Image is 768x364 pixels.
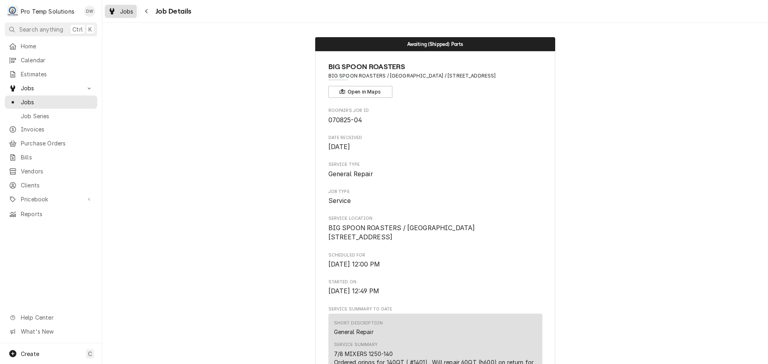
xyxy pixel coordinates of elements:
span: Started On [328,279,542,285]
span: Roopairs Job ID [328,107,542,114]
span: Jobs [21,84,81,92]
span: Service Type [328,161,542,168]
span: Jobs [120,7,134,16]
div: Service Location [328,215,542,242]
span: Service Type [328,169,542,179]
span: Address [328,72,542,80]
span: Search anything [19,25,63,34]
div: Pro Temp Solutions's Avatar [7,6,18,17]
a: Go to What's New [5,325,97,338]
a: Invoices [5,123,97,136]
a: Go to Jobs [5,82,97,95]
span: Job Details [153,6,192,17]
span: What's New [21,327,92,336]
div: Job Type [328,189,542,206]
span: Help Center [21,313,92,322]
div: Dana Williams's Avatar [84,6,95,17]
div: Client Information [328,62,542,98]
span: Job Type [328,189,542,195]
div: Date Received [328,135,542,152]
span: Service Summary To Date [328,306,542,312]
span: Date Received [328,135,542,141]
span: Started On [328,286,542,296]
span: [DATE] 12:00 PM [328,261,380,268]
span: Calendar [21,56,93,64]
span: Awaiting (Shipped) Parts [407,42,464,47]
span: Create [21,350,39,357]
span: C [88,350,92,358]
span: Roopairs Job ID [328,115,542,125]
button: Search anythingCtrlK [5,22,97,36]
div: Roopairs Job ID [328,107,542,125]
span: Service [328,197,351,205]
span: Reports [21,210,93,218]
span: Jobs [21,98,93,106]
span: Job Type [328,196,542,206]
div: Pro Temp Solutions [21,7,74,16]
div: P [7,6,18,17]
a: Jobs [105,5,137,18]
a: Vendors [5,165,97,178]
a: Calendar [5,54,97,67]
div: DW [84,6,95,17]
div: Service Type [328,161,542,179]
span: Scheduled For [328,252,542,259]
div: Service Summary [334,342,378,348]
a: Go to Pricebook [5,193,97,206]
span: 070825-04 [328,116,362,124]
span: Ctrl [72,25,83,34]
span: Purchase Orders [21,139,93,147]
span: Service Location [328,215,542,222]
div: Status [315,37,555,51]
span: Pricebook [21,195,81,203]
a: Purchase Orders [5,137,97,150]
div: General Repair [334,328,374,336]
a: Jobs [5,95,97,109]
a: Estimates [5,68,97,81]
div: Started On [328,279,542,296]
span: [DATE] [328,143,350,151]
a: Reports [5,207,97,221]
span: Vendors [21,167,93,175]
span: Scheduled For [328,260,542,269]
a: Bills [5,151,97,164]
a: Job Series [5,109,97,123]
button: Open in Maps [328,86,392,98]
span: Service Location [328,223,542,242]
span: [DATE] 12:49 PM [328,287,379,295]
span: General Repair [328,170,373,178]
span: Bills [21,153,93,161]
span: Home [21,42,93,50]
span: Name [328,62,542,72]
a: Clients [5,179,97,192]
span: BIG SPOON ROASTERS / [GEOGRAPHIC_DATA] [STREET_ADDRESS] [328,224,475,241]
span: Clients [21,181,93,189]
button: Navigate back [140,5,153,18]
span: Job Series [21,112,93,120]
span: K [88,25,92,34]
a: Home [5,40,97,53]
div: Scheduled For [328,252,542,269]
span: Invoices [21,125,93,133]
span: Estimates [21,70,93,78]
span: Date Received [328,142,542,152]
a: Go to Help Center [5,311,97,324]
div: Short Description [334,320,383,326]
